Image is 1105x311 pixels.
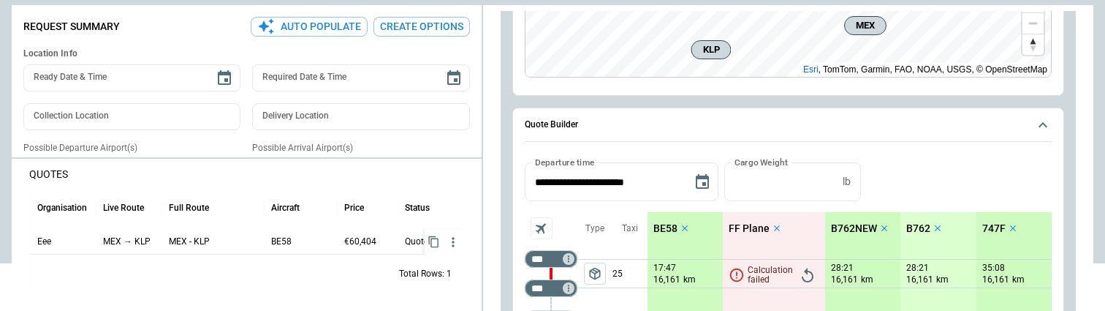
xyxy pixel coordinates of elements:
button: Create Options [373,17,470,37]
p: km [861,274,873,286]
p: BE58 [653,222,677,235]
p: FF Plane [729,222,770,235]
p: km [1012,274,1025,286]
p: Request Summary [23,20,120,33]
p: 28:21 [831,263,854,274]
button: left aligned [584,263,606,285]
p: km [683,274,696,286]
label: Departure time [535,156,595,168]
p: Possible Arrival Airport(s) [252,142,469,154]
div: Organisation [37,203,87,213]
div: Full Route [169,203,209,213]
button: Choose date [210,64,239,93]
p: B762 [906,222,930,235]
p: MEX → KLP [103,229,154,255]
span: MEX [851,18,880,33]
p: 747F [982,222,1006,235]
p: 35:08 [982,263,1005,274]
span: KLP [697,42,724,57]
p: 16,161 [906,274,933,286]
button: Reset bearing to north [1022,34,1044,55]
p: 16,161 [982,274,1009,286]
button: Quote Builder [525,108,1052,142]
p: MEX - KLP [169,229,257,255]
button: Choose date, selected date is Sep 18, 2025 [688,168,717,197]
p: 17:47 [653,263,676,274]
p: 25 [612,260,648,288]
p: 16,161 [831,274,858,286]
div: Total Rows: 1 [399,268,452,280]
button: Choose date [439,64,468,93]
span: Aircraft selection [531,217,552,239]
h6: Location Info [23,48,470,59]
div: , TomTom, Garmin, FAO, NOAA, USGS, © OpenStreetMap [803,62,1047,77]
p: Calculation failed [748,266,793,285]
div: Price [344,203,364,213]
div: Aircraft [271,203,300,213]
p: Eee [37,229,88,255]
span: Type of sector [584,263,606,285]
span: package_2 [588,266,602,281]
p: Quoted [405,229,433,255]
button: Zoom out [1022,12,1044,34]
div: Too short [525,250,577,268]
h6: Quote Builder [525,120,578,130]
div: Live Route [103,203,144,213]
p: Possible Departure Airport(s) [23,142,240,154]
p: km [936,274,949,286]
a: Esri [803,64,819,75]
p: Taxi [622,222,638,235]
button: Auto Populate [251,17,368,37]
p: €60,404 [344,229,390,255]
p: BE58 [271,229,330,255]
div: Too short [525,280,577,297]
p: QUOTES [29,168,464,181]
p: lb [843,176,851,188]
label: Cargo Weight [734,156,788,168]
p: 28:21 [906,263,929,274]
p: Type [585,222,604,235]
p: B762NEW [831,222,877,235]
div: Status [405,203,430,213]
span: Retry [796,264,819,288]
p: 16,161 [653,274,680,286]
